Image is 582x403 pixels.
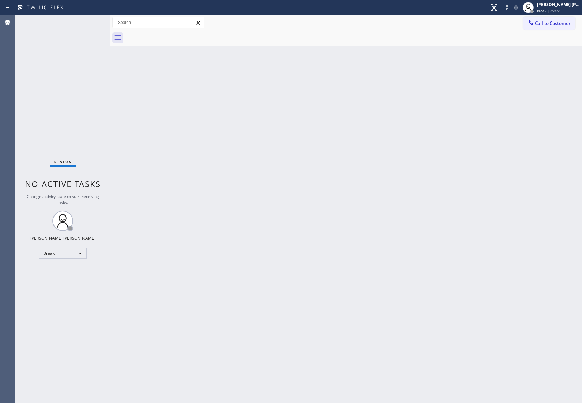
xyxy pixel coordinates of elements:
div: [PERSON_NAME] [PERSON_NAME] [30,235,95,241]
button: Call to Customer [523,17,575,30]
span: No active tasks [25,178,101,190]
span: Call to Customer [535,20,571,26]
button: Mute [511,3,521,12]
div: [PERSON_NAME] [PERSON_NAME] [537,2,580,8]
span: Change activity state to start receiving tasks. [27,194,99,205]
span: Status [54,159,72,164]
input: Search [113,17,204,28]
span: Break | 39:09 [537,8,560,13]
div: Break [39,248,87,259]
